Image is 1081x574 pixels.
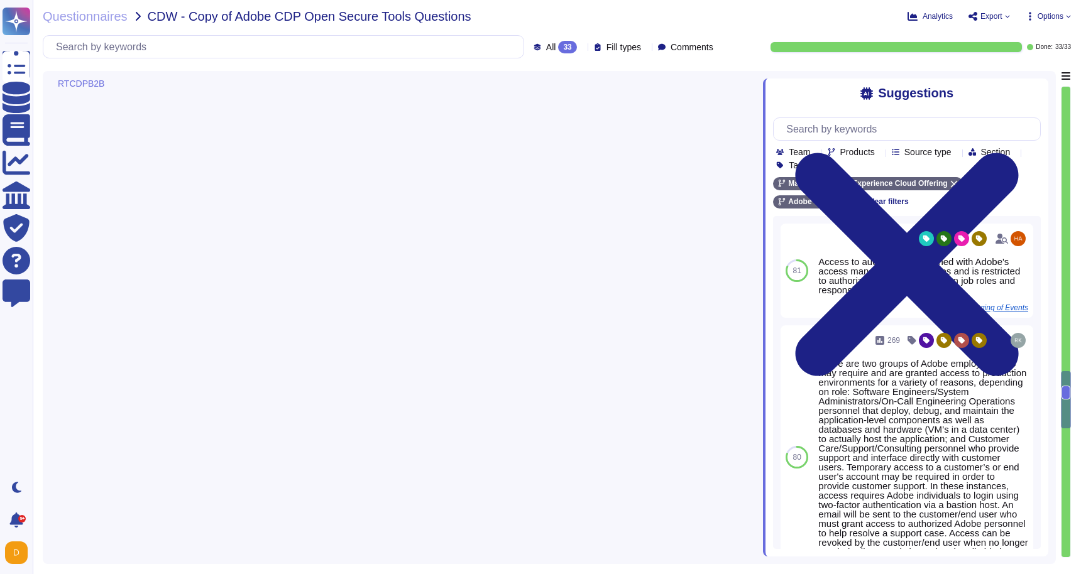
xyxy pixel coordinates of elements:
div: 9+ [18,515,26,523]
input: Search by keywords [780,118,1040,140]
span: 81 [793,267,801,274]
input: Search by keywords [50,36,524,58]
span: Analytics [923,13,953,20]
span: Export [980,13,1002,20]
img: user [1011,231,1026,246]
button: Analytics [908,11,953,21]
img: user [5,541,28,564]
button: user [3,539,36,566]
span: Done: [1036,44,1053,50]
span: Comments [671,43,713,51]
span: Fill types [606,43,641,51]
img: user [1011,333,1026,348]
span: Questionnaires [43,10,128,23]
span: Options [1038,13,1063,20]
div: There are two groups of Adobe employees who may require and are granted access to production envi... [818,359,1028,566]
span: RTCDPB2B [58,79,104,88]
span: CDW - Copy of Adobe CDP Open Secure Tools Questions [148,10,471,23]
span: 80 [793,453,801,461]
span: All [546,43,556,51]
span: 33 / 33 [1055,44,1071,50]
div: 33 [558,41,576,53]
